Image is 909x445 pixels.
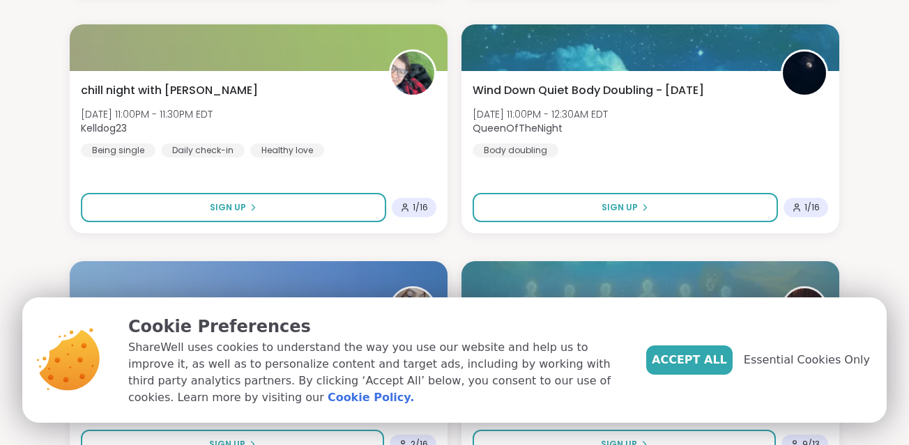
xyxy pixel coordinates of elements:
[81,121,127,135] b: Kelldog23
[744,352,870,368] span: Essential Cookies Only
[210,201,246,214] span: Sign Up
[783,288,826,331] img: lyssa
[81,82,258,99] span: chill night with [PERSON_NAME]
[473,82,704,99] span: Wind Down Quiet Body Doubling - [DATE]
[602,201,638,214] span: Sign Up
[473,143,558,157] div: Body doubling
[652,352,727,368] span: Accept All
[81,193,386,222] button: Sign Up
[128,339,624,406] p: ShareWell uses cookies to understand the way you use our website and help us to improve it, as we...
[473,193,778,222] button: Sign Up
[250,143,324,157] div: Healthy love
[391,52,434,95] img: Kelldog23
[783,52,826,95] img: QueenOfTheNight
[804,202,820,213] span: 1 / 16
[391,288,434,331] img: seasonzofapril
[473,121,563,135] b: QueenOfTheNight
[161,143,245,157] div: Daily check-in
[413,202,428,213] span: 1 / 16
[646,345,733,375] button: Accept All
[473,107,608,121] span: [DATE] 11:00PM - 12:30AM EDT
[328,389,414,406] a: Cookie Policy.
[128,314,624,339] p: Cookie Preferences
[81,107,213,121] span: [DATE] 11:00PM - 11:30PM EDT
[81,143,155,157] div: Being single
